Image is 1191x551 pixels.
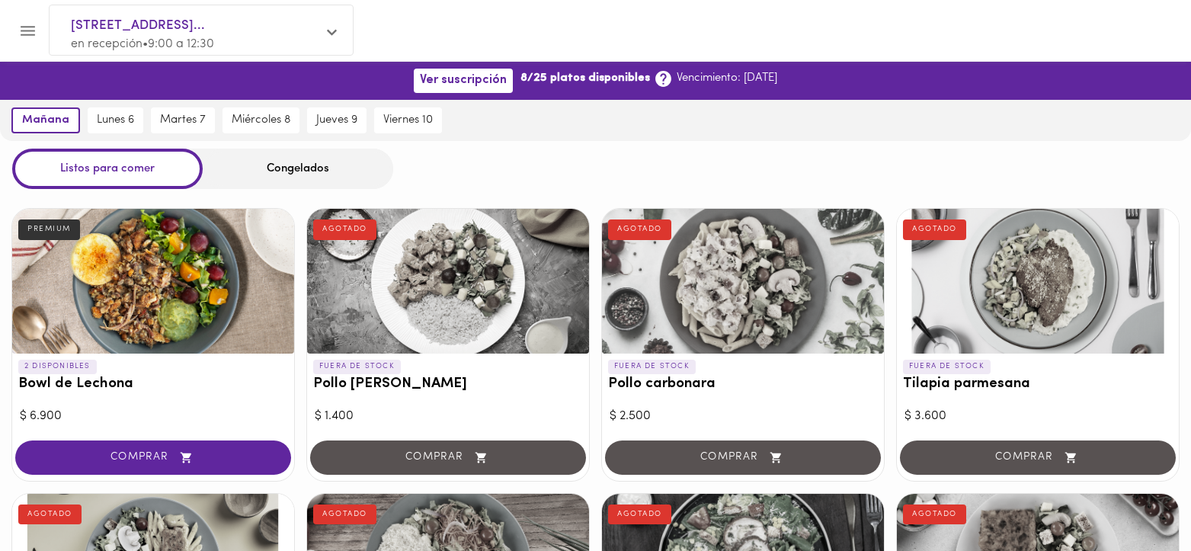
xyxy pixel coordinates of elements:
[420,73,507,88] span: Ver suscripción
[18,360,97,373] p: 2 DISPONIBLES
[313,376,583,392] h3: Pollo [PERSON_NAME]
[313,219,376,239] div: AGOTADO
[903,219,966,239] div: AGOTADO
[903,505,966,524] div: AGOTADO
[374,107,442,133] button: viernes 10
[71,38,214,50] span: en recepción • 9:00 a 12:30
[307,107,367,133] button: jueves 9
[316,114,357,127] span: jueves 9
[20,408,287,425] div: $ 6.900
[34,451,272,464] span: COMPRAR
[18,219,80,239] div: PREMIUM
[608,376,878,392] h3: Pollo carbonara
[608,505,671,524] div: AGOTADO
[383,114,433,127] span: viernes 10
[1103,463,1176,536] iframe: Messagebird Livechat Widget
[610,408,876,425] div: $ 2.500
[11,107,80,133] button: mañana
[904,408,1171,425] div: $ 3.600
[97,114,134,127] span: lunes 6
[151,107,215,133] button: martes 7
[12,209,294,354] div: Bowl de Lechona
[307,209,589,354] div: Pollo Tikka Massala
[71,16,316,36] span: [STREET_ADDRESS]...
[903,360,991,373] p: FUERA DE STOCK
[313,505,376,524] div: AGOTADO
[602,209,884,354] div: Pollo carbonara
[18,505,82,524] div: AGOTADO
[203,149,393,189] div: Congelados
[677,70,777,86] p: Vencimiento: [DATE]
[22,114,69,127] span: mañana
[897,209,1179,354] div: Tilapia parmesana
[232,114,290,127] span: miércoles 8
[608,360,696,373] p: FUERA DE STOCK
[315,408,581,425] div: $ 1.400
[15,440,291,475] button: COMPRAR
[223,107,299,133] button: miércoles 8
[414,69,513,92] button: Ver suscripción
[88,107,143,133] button: lunes 6
[18,376,288,392] h3: Bowl de Lechona
[520,70,650,86] b: 8/25 platos disponibles
[903,376,1173,392] h3: Tilapia parmesana
[313,360,401,373] p: FUERA DE STOCK
[9,12,46,50] button: Menu
[160,114,206,127] span: martes 7
[608,219,671,239] div: AGOTADO
[12,149,203,189] div: Listos para comer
